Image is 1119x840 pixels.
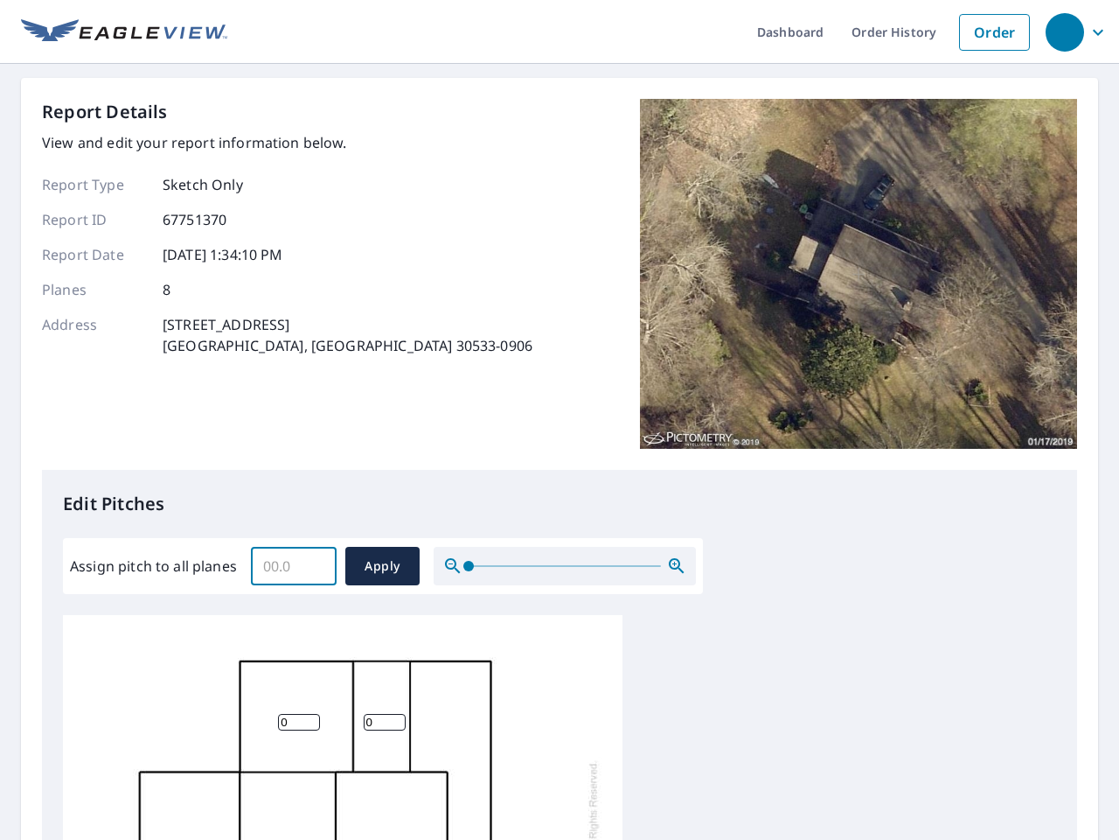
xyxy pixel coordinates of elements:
[42,132,532,153] p: View and edit your report information below.
[42,174,147,195] p: Report Type
[163,244,283,265] p: [DATE] 1:34:10 PM
[959,14,1030,51] a: Order
[42,209,147,230] p: Report ID
[70,556,237,577] label: Assign pitch to all planes
[251,542,337,591] input: 00.0
[345,547,420,585] button: Apply
[42,244,147,265] p: Report Date
[640,99,1077,449] img: Top image
[163,174,243,195] p: Sketch Only
[359,556,406,577] span: Apply
[42,314,147,356] p: Address
[21,19,227,45] img: EV Logo
[163,279,170,300] p: 8
[163,314,532,356] p: [STREET_ADDRESS] [GEOGRAPHIC_DATA], [GEOGRAPHIC_DATA] 30533-0906
[163,209,226,230] p: 67751370
[42,279,147,300] p: Planes
[42,99,168,125] p: Report Details
[63,491,1056,517] p: Edit Pitches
